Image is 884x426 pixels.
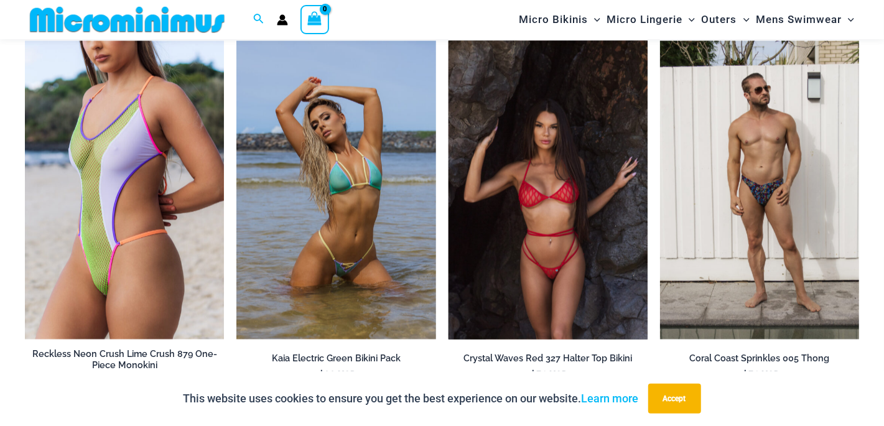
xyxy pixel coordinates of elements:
[603,4,698,35] a: Micro LingerieMenu ToggleMenu Toggle
[25,40,224,339] img: Reckless Neon Crush Lime Crush 879 One Piece 09
[742,369,780,381] bdi: 51 USD
[660,353,859,364] h2: Coral Coast Sprinkles 005 Thong
[842,4,854,35] span: Menu Toggle
[449,40,648,339] a: Crystal Waves 327 Halter Top 01Crystal Waves 327 Halter Top 4149 Thong 01Crystal Waves 327 Halter...
[660,40,859,339] img: Coral Coast Sprinkles 005 Thong 06
[300,5,329,34] a: View Shopping Cart, empty
[25,6,230,34] img: MM SHOP LOGO FLAT
[702,4,737,35] span: Outers
[607,4,682,35] span: Micro Lingerie
[742,369,748,381] span: $
[449,40,648,339] img: Crystal Waves 327 Halter Top 4149 Thong 01
[277,14,288,25] a: Account icon link
[582,392,639,405] a: Learn more
[660,40,859,339] a: Coral Coast Sprinkles 005 Thong 06Coral Coast Sprinkles 005 Thong 08Coral Coast Sprinkles 005 Tho...
[699,4,753,35] a: OutersMenu ToggleMenu Toggle
[753,4,857,35] a: Mens SwimwearMenu ToggleMenu Toggle
[319,369,356,381] bdi: 99 USD
[236,353,435,364] h2: Kaia Electric Green Bikini Pack
[449,353,648,369] a: Crystal Waves Red 327 Halter Top Bikini
[531,369,536,381] span: $
[519,4,588,35] span: Micro Bikinis
[236,40,435,339] img: Kaia Electric Green 305 Top 445 Thong 04
[737,4,750,35] span: Menu Toggle
[253,12,264,27] a: Search icon link
[516,4,603,35] a: Micro BikinisMenu ToggleMenu Toggle
[648,384,701,414] button: Accept
[25,40,224,339] a: Reckless Neon Crush Lime Crush 879 One Piece 09Reckless Neon Crush Lime Crush 879 One Piece 10Rec...
[756,4,842,35] span: Mens Swimwear
[236,40,435,339] a: Kaia Electric Green 305 Top 445 Thong 04Kaia Electric Green 305 Top 445 Thong 05Kaia Electric Gre...
[319,369,324,381] span: $
[514,2,859,37] nav: Site Navigation
[660,353,859,369] a: Coral Coast Sprinkles 005 Thong
[25,348,224,371] h2: Reckless Neon Crush Lime Crush 879 One-Piece Monokini
[588,4,600,35] span: Menu Toggle
[236,353,435,369] a: Kaia Electric Green Bikini Pack
[449,353,648,364] h2: Crystal Waves Red 327 Halter Top Bikini
[25,348,224,376] a: Reckless Neon Crush Lime Crush 879 One-Piece Monokini
[531,369,569,381] bdi: 51 USD
[184,389,639,408] p: This website uses cookies to ensure you get the best experience on our website.
[682,4,695,35] span: Menu Toggle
